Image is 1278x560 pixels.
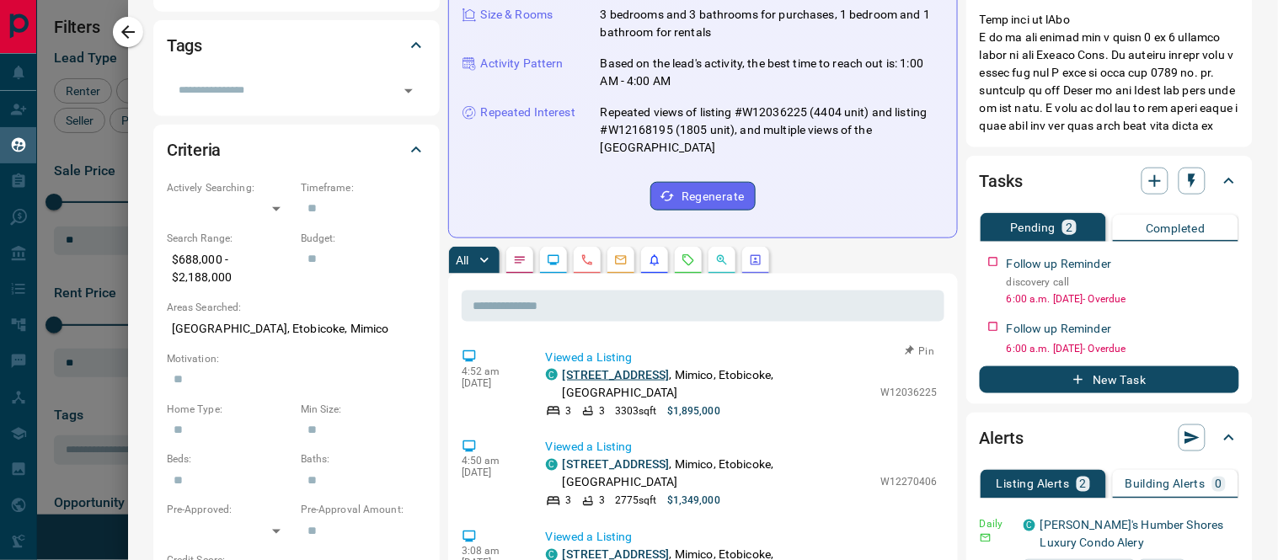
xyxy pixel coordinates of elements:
p: Areas Searched: [167,300,426,315]
p: [GEOGRAPHIC_DATA], Etobicoke, Mimico [167,315,426,343]
p: 3 [599,493,605,509]
p: $688,000 - $2,188,000 [167,246,292,291]
p: 0 [1216,478,1222,490]
div: Criteria [167,130,426,170]
p: 3 [566,403,572,419]
svg: Email [980,532,992,544]
p: Pre-Approved: [167,503,292,518]
p: 2 [1080,478,1087,490]
p: 6:00 a.m. [DATE] - Overdue [1007,341,1239,356]
p: Viewed a Listing [546,439,938,456]
svg: Calls [580,253,594,267]
p: Listing Alerts [997,478,1070,490]
p: All [456,254,469,266]
p: Viewed a Listing [546,529,938,547]
p: [DATE] [462,377,521,389]
a: [STREET_ADDRESS] [563,458,670,472]
p: 4:52 am [462,365,521,377]
p: 3303 sqft [615,403,657,419]
div: Tasks [980,161,1239,201]
a: [STREET_ADDRESS] [563,368,670,381]
p: [DATE] [462,467,521,479]
h2: Tasks [980,168,1023,195]
p: Pending [1010,221,1056,233]
p: 6:00 a.m. [DATE] - Overdue [1007,291,1239,307]
p: Baths: [301,452,426,467]
p: $1,895,000 [667,403,720,419]
p: , Mimico, Etobicoke, [GEOGRAPHIC_DATA] [563,366,872,402]
svg: Lead Browsing Activity [547,253,560,267]
p: 3 [566,493,572,509]
p: 3:08 am [462,546,521,557]
p: 2775 sqft [615,493,657,509]
div: condos.ca [546,459,558,471]
div: Tags [167,25,426,66]
button: Pin [896,344,944,359]
p: W12036225 [880,385,938,400]
svg: Opportunities [715,253,729,267]
button: New Task [980,366,1239,393]
svg: Agent Actions [749,253,762,267]
p: 2 [1066,221,1072,233]
p: W12270406 [880,475,938,490]
p: Motivation: [167,351,426,366]
div: condos.ca [546,369,558,381]
p: Repeated Interest [481,104,575,121]
svg: Notes [513,253,527,267]
button: Open [397,79,420,103]
p: 3 [599,403,605,419]
p: Daily [980,517,1013,532]
p: Actively Searching: [167,180,292,195]
p: $1,349,000 [667,493,720,509]
p: 3 bedrooms and 3 bathrooms for purchases, 1 bedroom and 1 bathroom for rentals [601,6,944,41]
a: [PERSON_NAME]'s Humber Shores Luxury Condo Alery [1040,519,1224,550]
p: Pre-Approval Amount: [301,503,426,518]
p: discovery call [1007,275,1239,290]
div: Alerts [980,418,1239,458]
p: 4:50 am [462,456,521,467]
p: , Mimico, Etobicoke, [GEOGRAPHIC_DATA] [563,456,872,492]
p: Building Alerts [1126,478,1206,490]
p: Home Type: [167,402,292,417]
p: Search Range: [167,231,292,246]
h2: Tags [167,32,202,59]
p: Repeated views of listing #W12036225 (4404 unit) and listing #W12168195 (1805 unit), and multiple... [601,104,944,157]
p: Size & Rooms [481,6,553,24]
svg: Requests [682,253,695,267]
svg: Emails [614,253,628,267]
p: Based on the lead's activity, the best time to reach out is: 1:00 AM - 4:00 AM [601,55,944,90]
button: Regenerate [650,182,756,211]
p: Beds: [167,452,292,467]
p: Activity Pattern [481,55,564,72]
h2: Criteria [167,136,222,163]
p: Completed [1146,222,1206,234]
p: Follow up Reminder [1007,255,1111,273]
p: Timeframe: [301,180,426,195]
div: condos.ca [1024,520,1035,531]
p: Budget: [301,231,426,246]
svg: Listing Alerts [648,253,661,267]
p: Viewed a Listing [546,349,938,366]
p: Min Size: [301,402,426,417]
p: Follow up Reminder [1007,320,1111,338]
h2: Alerts [980,424,1024,451]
